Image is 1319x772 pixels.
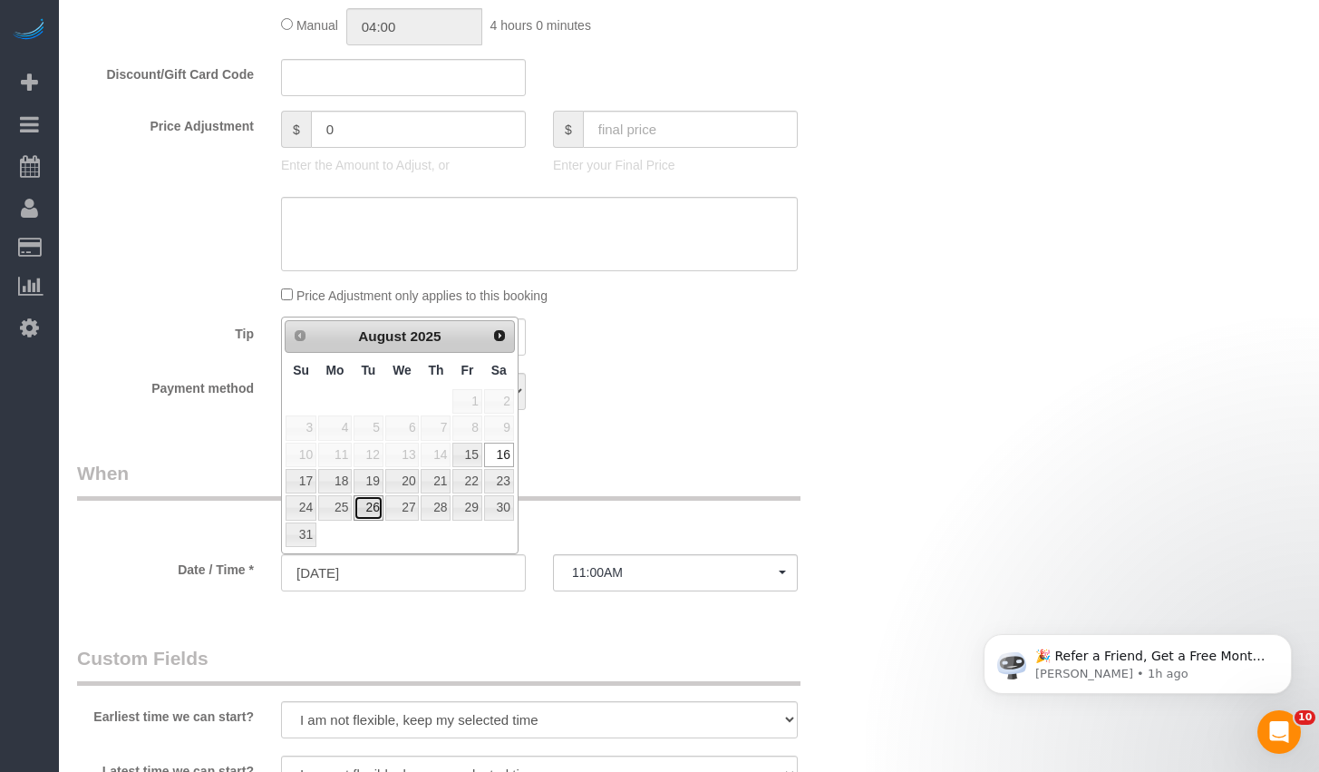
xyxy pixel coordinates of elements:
[385,495,420,520] a: 27
[281,111,311,148] span: $
[491,363,507,377] span: Saturday
[484,495,514,520] a: 30
[452,495,481,520] a: 29
[484,389,514,414] span: 2
[286,495,316,520] a: 24
[358,328,406,344] span: August
[318,415,352,440] span: 4
[361,363,375,377] span: Tuesday
[421,469,451,493] a: 21
[63,373,267,397] label: Payment method
[286,443,316,467] span: 10
[77,460,800,501] legend: When
[553,111,583,148] span: $
[385,415,420,440] span: 6
[296,18,338,33] span: Manual
[63,59,267,83] label: Discount/Gift Card Code
[452,389,481,414] span: 1
[296,288,548,303] span: Price Adjustment only applies to this booking
[956,596,1319,723] iframe: Intercom notifications message
[286,523,316,547] a: 31
[572,565,779,580] span: 11:00AM
[385,469,420,493] a: 20
[421,443,451,467] span: 14
[63,701,267,726] label: Earliest time we can start?
[393,363,412,377] span: Wednesday
[354,443,383,467] span: 12
[77,645,800,686] legend: Custom Fields
[318,495,352,520] a: 25
[583,111,798,148] input: final price
[452,415,481,440] span: 8
[484,443,514,467] a: 16
[553,156,798,174] p: Enter your Final Price
[1295,710,1315,725] span: 10
[293,363,309,377] span: Sunday
[293,328,307,343] span: Prev
[487,323,512,348] a: Next
[484,469,514,493] a: 23
[553,554,798,591] button: 11:00AM
[354,415,383,440] span: 5
[490,18,591,33] span: 4 hours 0 minutes
[452,469,481,493] a: 22
[326,363,344,377] span: Monday
[421,415,451,440] span: 7
[452,443,481,467] a: 15
[63,318,267,343] label: Tip
[318,443,352,467] span: 11
[287,323,313,348] a: Prev
[421,495,451,520] a: 28
[11,18,47,44] img: Automaid Logo
[281,554,526,591] input: MM/DD/YYYY
[354,469,383,493] a: 19
[428,363,443,377] span: Thursday
[63,554,267,579] label: Date / Time *
[354,495,383,520] a: 26
[286,415,316,440] span: 3
[1257,710,1301,754] iframe: Intercom live chat
[63,111,267,135] label: Price Adjustment
[484,415,514,440] span: 9
[492,328,507,343] span: Next
[385,443,420,467] span: 13
[318,469,352,493] a: 18
[461,363,474,377] span: Friday
[286,469,316,493] a: 17
[281,156,526,174] p: Enter the Amount to Adjust, or
[410,328,441,344] span: 2025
